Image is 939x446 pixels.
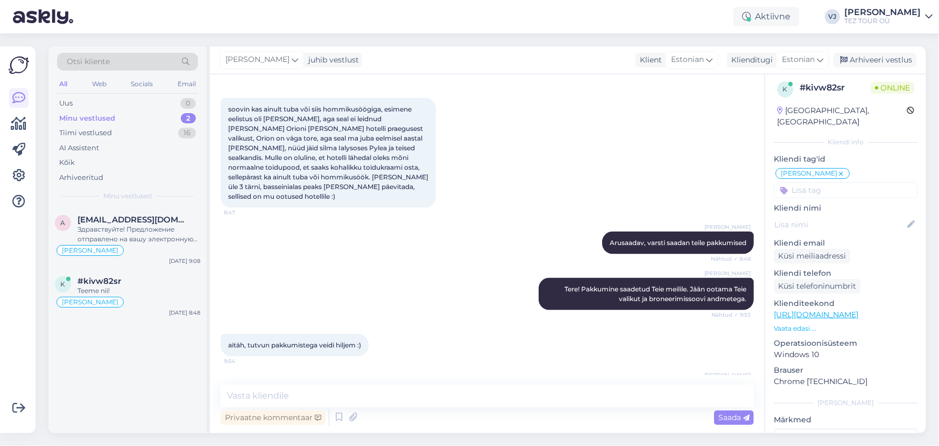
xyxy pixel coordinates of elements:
a: [URL][DOMAIN_NAME] [774,310,858,319]
div: Küsi meiliaadressi [774,249,850,263]
p: Chrome [TECHNICAL_ID] [774,376,917,387]
span: 9:54 [224,357,264,365]
div: Minu vestlused [59,113,115,124]
div: [PERSON_NAME] [844,8,921,17]
div: 0 [180,98,196,109]
span: [PERSON_NAME] [704,223,751,231]
div: Kliendi info [774,137,917,147]
span: k [61,280,66,288]
img: Askly Logo [9,55,29,75]
div: All [57,77,69,91]
span: Arusaadav, varsti saadan teile pakkumised [610,239,746,247]
input: Lisa tag [774,182,917,198]
span: [PERSON_NAME] [704,269,751,277]
div: Küsi telefoninumbrit [774,279,860,294]
div: Здравствуйте! Предложение отправлено на вашу электронную почту. Я жду вашего выбора и деталей ваш... [77,225,200,244]
p: Brauser [774,365,917,376]
div: Kõik [59,157,75,168]
div: TEZ TOUR OÜ [844,17,921,25]
span: Online [871,82,914,94]
p: Kliendi telefon [774,268,917,279]
span: aitäh, tutvun pakkumistega veidi hiljem :) [228,341,361,349]
input: Lisa nimi [774,219,905,231]
span: Minu vestlused [103,191,152,201]
div: [DATE] 8:48 [169,309,200,317]
div: Klienditugi [727,54,773,66]
div: [DATE] 9:08 [169,257,200,265]
span: Estonian [782,54,815,66]
div: Uus [59,98,73,109]
span: Otsi kliente [67,56,110,67]
div: [GEOGRAPHIC_DATA], [GEOGRAPHIC_DATA] [777,105,907,128]
div: Arhiveeri vestlus [834,53,916,67]
div: 16 [178,128,196,138]
div: Privaatne kommentaar [221,410,326,425]
div: Email [175,77,198,91]
p: Vaata edasi ... [774,324,917,333]
div: [PERSON_NAME] [774,398,917,408]
span: a [61,219,66,227]
div: Web [90,77,109,91]
span: [PERSON_NAME] [225,54,290,66]
div: VJ [825,9,840,24]
span: Tere! Pakkumine saadetud Teie meilile. Jään ootama Teie valikut ja broneerimissoovi andmetega. [564,285,748,303]
span: [PERSON_NAME] [781,170,837,177]
span: soovin kas ainult tuba või siis hommikusöögiga, esimene eelistus oli [PERSON_NAME], aga seal ei l... [228,105,430,200]
span: k [783,85,788,93]
div: 2 [181,113,196,124]
span: annatsoi@hotmail.com [77,215,189,225]
div: Teeme nii! [77,286,200,296]
div: Arhiveeritud [59,172,103,183]
div: Socials [129,77,155,91]
p: Operatsioonisüsteem [774,338,917,349]
div: # kivw82sr [800,81,871,94]
span: #kivw82sr [77,276,121,286]
p: Kliendi tag'id [774,154,917,165]
span: [PERSON_NAME] [62,299,118,305]
div: Klient [636,54,662,66]
span: 8:47 [224,208,264,217]
span: Nähtud ✓ 8:48 [710,255,751,263]
div: Tiimi vestlused [59,128,112,138]
p: Windows 10 [774,349,917,360]
span: [PERSON_NAME] [62,247,118,254]
p: Klienditeekond [774,298,917,309]
a: [PERSON_NAME]TEZ TOUR OÜ [844,8,933,25]
div: Aktiivne [733,7,799,26]
span: Estonian [671,54,704,66]
p: Märkmed [774,414,917,426]
p: Kliendi email [774,238,917,249]
p: Kliendi nimi [774,203,917,214]
span: Saada [718,413,750,422]
span: [PERSON_NAME] [704,372,751,380]
div: juhib vestlust [304,54,359,66]
div: AI Assistent [59,143,99,154]
span: Nähtud ✓ 9:53 [710,311,751,319]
